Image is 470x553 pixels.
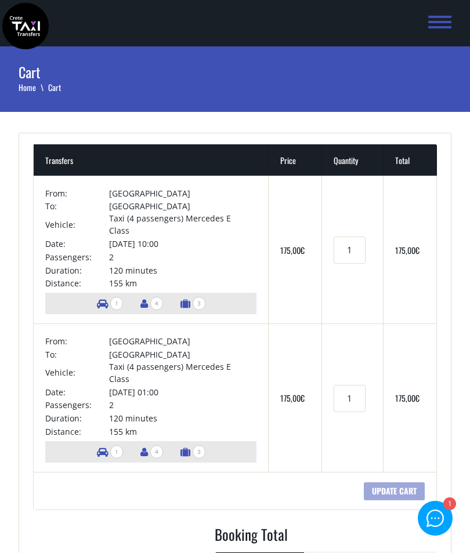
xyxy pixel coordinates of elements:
input: Transfers quantity [334,385,365,412]
a: Home [19,81,48,93]
span: 1 [110,297,123,310]
bdi: 175,00 [395,392,420,404]
td: [DATE] 10:00 [109,238,257,250]
td: From: [45,187,109,199]
td: 155 km [109,277,257,289]
td: 155 km [109,425,257,438]
td: [GEOGRAPHIC_DATA] [109,348,257,361]
th: Price [269,144,322,176]
td: 2 [109,399,257,411]
h2: Booking Total [215,524,436,552]
li: Number of passengers [135,441,169,463]
input: Transfers quantity [334,237,365,264]
td: Taxi (4 passengers) Mercedes E Class [109,361,257,385]
img: Crete Taxi Transfers | Crete Taxi Transfers Cart | Crete Taxi Transfers [2,3,49,49]
td: [GEOGRAPHIC_DATA] [109,200,257,212]
td: 120 minutes [109,412,257,424]
td: Vehicle: [45,366,109,379]
td: 2 [109,251,257,263]
a: Crete Taxi Transfers | Crete Taxi Transfers Cart | Crete Taxi Transfers [2,19,49,31]
td: Distance: [45,425,109,438]
td: Date: [45,386,109,398]
td: To: [45,348,109,361]
td: Duration: [45,412,109,424]
td: Date: [45,238,109,250]
span: € [415,244,420,256]
td: Distance: [45,277,109,289]
th: Transfers [34,144,269,176]
span: 1 [110,445,123,459]
td: Passengers: [45,399,109,411]
span: 3 [193,297,205,310]
input: Update cart [364,482,425,500]
span: 4 [150,297,163,310]
td: Passengers: [45,251,109,263]
span: € [301,392,305,404]
bdi: 175,00 [280,392,305,404]
td: 120 minutes [109,264,257,276]
th: Quantity [322,144,384,176]
td: [GEOGRAPHIC_DATA] [109,187,257,199]
td: [DATE] 01:00 [109,386,257,398]
li: Number of luggage items [175,293,211,314]
td: Taxi (4 passengers) Mercedes E Class [109,212,257,237]
td: [GEOGRAPHIC_DATA] [109,335,257,347]
li: Number of passengers [135,293,169,314]
li: Number of vehicles [91,441,129,463]
li: Number of luggage items [175,441,211,463]
span: € [415,392,420,404]
span: 4 [150,445,163,459]
td: Duration: [45,264,109,276]
th: Total [384,144,437,176]
td: From: [45,335,109,347]
li: Cart [48,82,61,93]
span: 3 [193,445,205,459]
div: 1 [443,499,455,511]
li: Number of vehicles [91,293,129,314]
td: Vehicle: [45,219,109,231]
span: € [301,244,305,256]
h1: Cart [19,46,451,82]
bdi: 175,00 [280,244,305,256]
td: To: [45,200,109,212]
bdi: 175,00 [395,244,420,256]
